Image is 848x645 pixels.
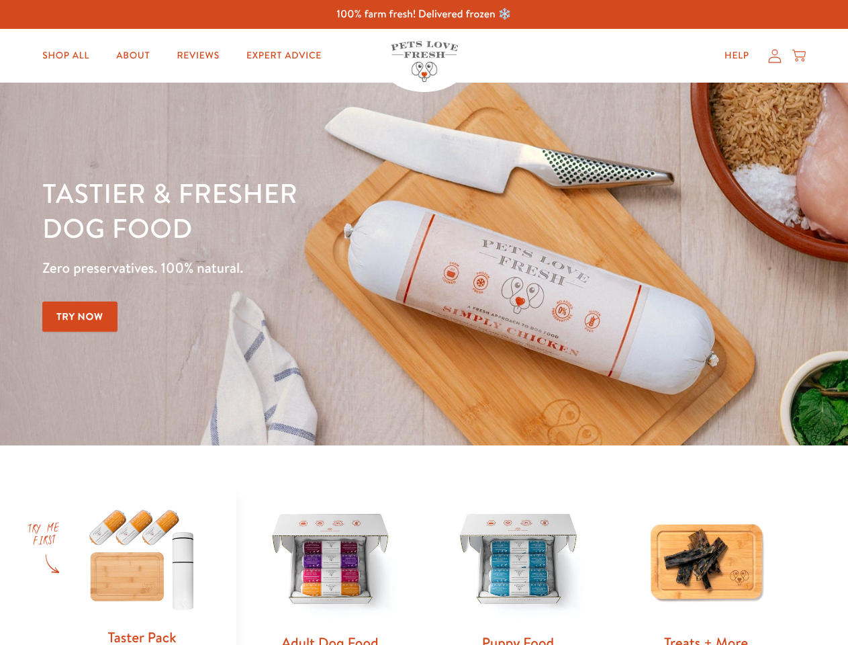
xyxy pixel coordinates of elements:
a: Try Now [42,302,117,332]
a: About [105,42,160,69]
a: Reviews [166,42,230,69]
a: Help [714,42,760,69]
h1: Tastier & fresher dog food [42,175,551,245]
img: Pets Love Fresh [391,41,458,82]
a: Expert Advice [236,42,332,69]
p: Zero preservatives. 100% natural. [42,256,551,280]
a: Shop All [32,42,100,69]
